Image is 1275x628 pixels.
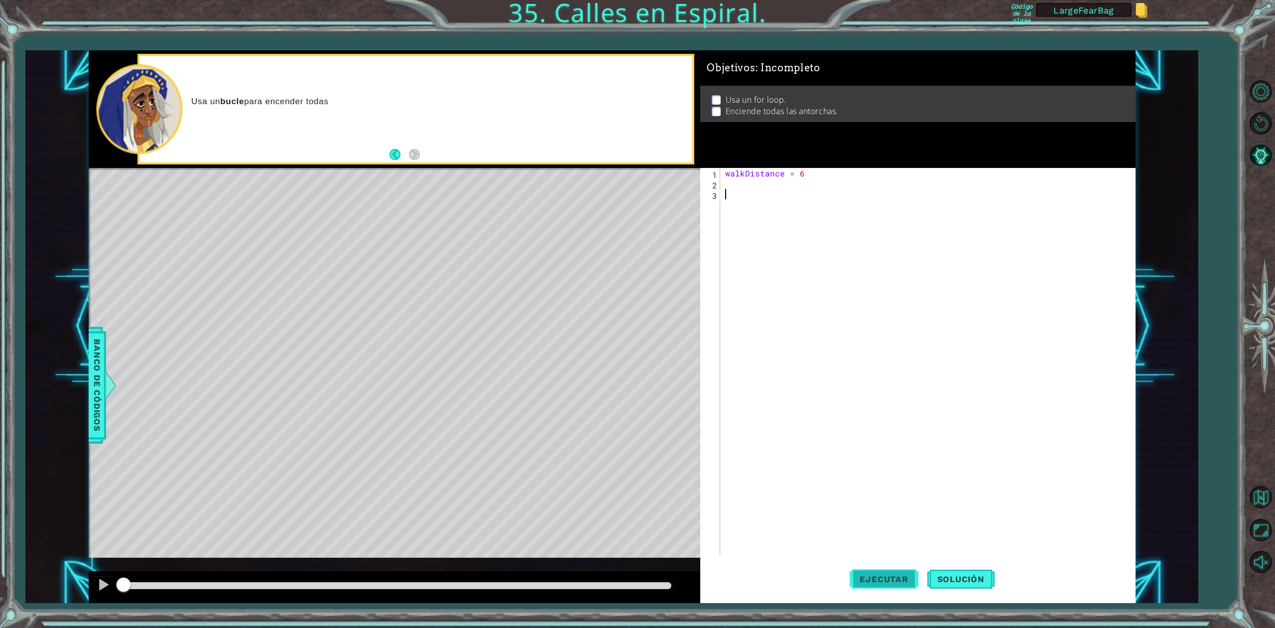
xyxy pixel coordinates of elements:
button: Pista IA [1246,141,1275,169]
button: Solución [927,557,995,601]
p: Enciende todas las antorchas. [726,106,838,117]
button: Reiniciar nivel [1246,109,1275,138]
button: Volver al mapa [1246,482,1275,511]
button: Maximizar navegador [1246,515,1275,544]
button: Back [389,149,409,160]
p: Usa un para encender todas [191,96,685,107]
a: Volver al mapa [1246,481,1275,514]
img: Copy class code [1136,3,1147,18]
span: Objetivos [707,62,820,74]
button: Ctrl + P: Pause [94,576,114,596]
div: Level Map [89,168,549,462]
span: Banco de códigos [89,334,105,437]
span: : Incompleto [756,62,820,74]
span: Ejecutar [850,574,918,584]
button: Shift+Enter: Ejecutar el código. [850,557,918,601]
button: Sonido encendido [1246,547,1275,576]
button: Opciones de nivel [1246,77,1275,106]
p: Usa un for loop. [726,94,786,105]
label: Código de la clase [1011,3,1032,17]
div: 1 [702,169,720,180]
div: 3 [702,190,720,201]
span: Solución [927,574,995,584]
div: 2 [702,180,720,190]
button: Next [409,149,420,160]
strong: bucle [220,97,244,106]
